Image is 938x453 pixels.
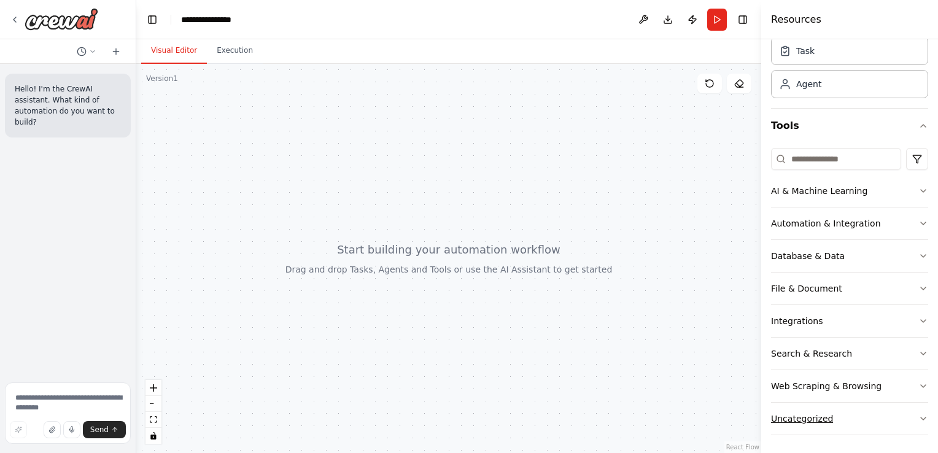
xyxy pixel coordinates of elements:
[90,425,109,435] span: Send
[796,45,815,57] div: Task
[771,12,821,27] h4: Resources
[145,380,161,444] div: React Flow controls
[10,421,27,438] button: Improve this prompt
[771,273,928,304] button: File & Document
[771,143,928,445] div: Tools
[145,412,161,428] button: fit view
[771,207,928,239] button: Automation & Integration
[771,109,928,143] button: Tools
[145,428,161,444] button: toggle interactivity
[771,370,928,402] button: Web Scraping & Browsing
[106,44,126,59] button: Start a new chat
[72,44,101,59] button: Switch to previous chat
[734,11,751,28] button: Hide right sidebar
[63,421,80,438] button: Click to speak your automation idea
[771,217,881,230] div: Automation & Integration
[771,305,928,337] button: Integrations
[771,380,882,392] div: Web Scraping & Browsing
[83,421,126,438] button: Send
[181,14,242,26] nav: breadcrumb
[726,444,759,451] a: React Flow attribution
[207,38,263,64] button: Execution
[796,78,821,90] div: Agent
[771,412,833,425] div: Uncategorized
[141,38,207,64] button: Visual Editor
[771,338,928,370] button: Search & Research
[771,175,928,207] button: AI & Machine Learning
[144,11,161,28] button: Hide left sidebar
[145,396,161,412] button: zoom out
[771,403,928,435] button: Uncategorized
[771,315,823,327] div: Integrations
[771,185,867,197] div: AI & Machine Learning
[25,8,98,30] img: Logo
[771,250,845,262] div: Database & Data
[15,83,121,128] p: Hello! I'm the CrewAI assistant. What kind of automation do you want to build?
[771,32,928,108] div: Crew
[44,421,61,438] button: Upload files
[771,347,852,360] div: Search & Research
[145,380,161,396] button: zoom in
[771,282,842,295] div: File & Document
[146,74,178,83] div: Version 1
[771,240,928,272] button: Database & Data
